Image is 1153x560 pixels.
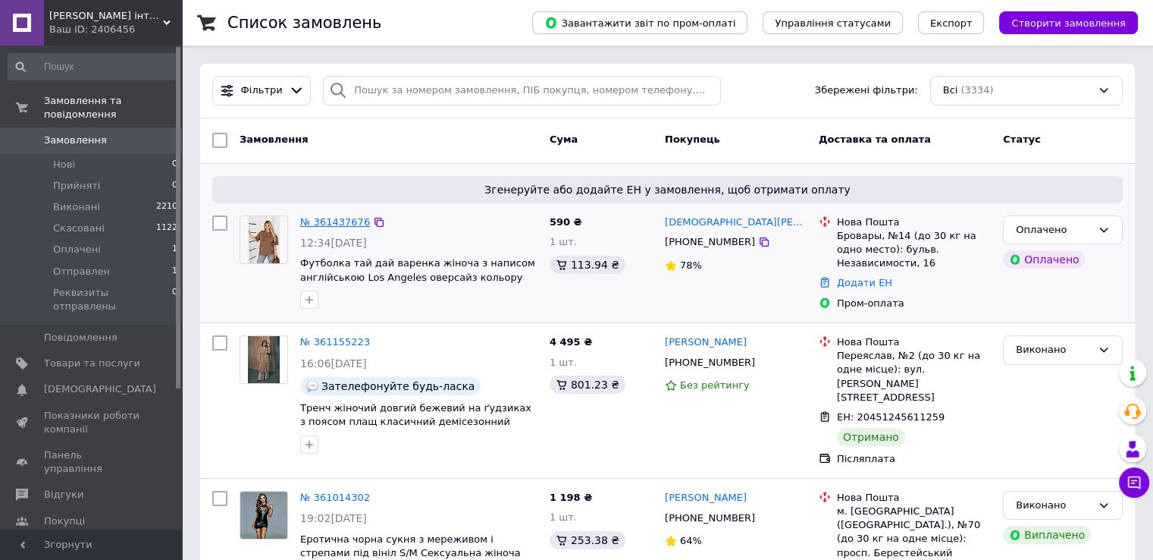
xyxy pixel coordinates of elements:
[1003,250,1085,269] div: Оплачено
[837,297,991,310] div: Пром-оплата
[984,17,1138,28] a: Створити замовлення
[44,357,140,370] span: Товари та послуги
[775,17,891,29] span: Управління статусами
[172,243,177,256] span: 1
[53,286,172,313] span: Реквизиты отправлены
[763,11,903,34] button: Управління статусами
[943,83,958,98] span: Всі
[321,380,475,392] span: Зателефонуйте будь-ласка
[227,14,381,32] h1: Список замовлень
[1011,17,1126,29] span: Створити замовлення
[544,16,735,30] span: Завантажити звіт по пром-оплаті
[300,512,367,524] span: 19:02[DATE]
[837,335,991,349] div: Нова Пошта
[1016,222,1092,238] div: Оплачено
[662,353,758,373] div: [PHONE_NUMBER]
[44,514,85,528] span: Покупці
[837,452,991,466] div: Післяплата
[53,158,75,171] span: Нові
[550,511,577,523] span: 1 шт.
[323,76,721,105] input: Пошук за номером замовлення, ПІБ покупця, номером телефону, Email, номером накладної
[300,402,531,442] a: Тренч жіночий довгий бежевий на ґудзиках з поясом плащ класичний демісезонний модний молодіжний с...
[172,265,177,278] span: 1
[837,216,991,229] div: Нова Пошта
[44,331,117,344] span: Повідомлення
[550,357,577,368] span: 1 шт.
[240,335,288,384] a: Фото товару
[550,216,582,228] span: 590 ₴
[44,448,140,476] span: Панель управління
[44,134,107,147] span: Замовлення
[550,376,625,394] div: 801.23 ₴
[156,222,177,235] span: 1122
[1016,498,1092,514] div: Виконано
[837,491,991,505] div: Нова Пошта
[837,229,991,271] div: Бровары, №14 (до 30 кг на одно место): бульв. Независимости, 16
[53,243,101,256] span: Оплачені
[665,335,747,350] a: [PERSON_NAME]
[930,17,973,29] span: Експорт
[44,94,182,121] span: Замовлення та повідомлення
[248,336,279,383] img: Фото товару
[300,216,370,228] a: № 361437676
[49,9,163,23] span: Kelly інтернет-магазин жіночого одягу
[665,134,720,145] span: Покупець
[172,179,177,193] span: 0
[837,428,905,446] div: Отримано
[837,411,945,423] span: ЕН: 20451245611259
[300,237,367,249] span: 12:34[DATE]
[1003,526,1091,544] div: Виплачено
[53,222,105,235] span: Скасовані
[550,492,592,503] span: 1 198 ₴
[1016,342,1092,358] div: Виконано
[662,508,758,528] div: [PHONE_NUMBER]
[49,23,182,36] div: Ваш ID: 2406456
[44,488,83,502] span: Відгуки
[241,83,283,98] span: Фільтри
[550,256,625,274] div: 113.94 ₴
[1119,467,1149,498] button: Чат з покупцем
[815,83,918,98] span: Збережені фільтри:
[306,380,318,392] img: :speech_balloon:
[240,491,288,540] a: Фото товару
[248,216,280,263] img: Фото товару
[680,260,702,271] span: 78%
[680,535,702,546] span: 64%
[53,200,100,214] span: Виконані
[550,531,625,549] div: 253.38 ₴
[662,232,758,252] div: [PHONE_NUMBER]
[550,336,592,348] span: 4 495 ₴
[300,257,535,297] a: Футболка тай дай варенка жіноча з написом англійською Los Angeles оверсайз кольору капучино літня
[665,216,807,230] a: [DEMOGRAPHIC_DATA][PERSON_NAME]
[918,11,985,34] button: Експорт
[532,11,747,34] button: Завантажити звіт по пром-оплаті
[240,216,288,264] a: Фото товару
[156,200,177,214] span: 2210
[8,53,179,80] input: Пошук
[819,134,931,145] span: Доставка та оплата
[172,286,177,313] span: 0
[240,492,287,539] img: Фото товару
[550,236,577,247] span: 1 шт.
[999,11,1138,34] button: Створити замовлення
[53,265,110,278] span: Отправлен
[680,379,750,391] span: Без рейтингу
[550,134,578,145] span: Cума
[44,409,140,436] span: Показники роботи компанії
[44,382,156,396] span: [DEMOGRAPHIC_DATA]
[53,179,100,193] span: Прийняті
[300,492,370,503] a: № 361014302
[300,336,370,348] a: № 361155223
[837,277,892,288] a: Додати ЕН
[837,349,991,404] div: Переяслав, №2 (до 30 кг на одне місце): вул. [PERSON_NAME][STREET_ADDRESS]
[1003,134,1041,145] span: Статус
[960,84,993,96] span: (3334)
[172,158,177,171] span: 0
[300,357,367,370] span: 16:06[DATE]
[240,134,308,145] span: Замовлення
[665,491,747,505] a: [PERSON_NAME]
[218,182,1117,197] span: Згенеруйте або додайте ЕН у замовлення, щоб отримати оплату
